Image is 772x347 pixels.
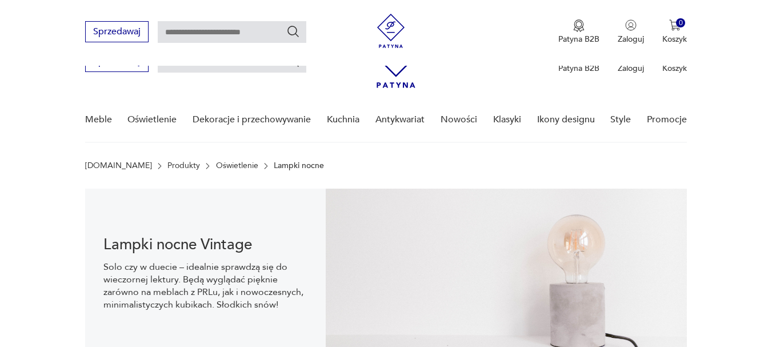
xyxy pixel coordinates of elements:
[493,98,521,142] a: Klasyki
[618,63,644,74] p: Zaloguj
[537,98,595,142] a: Ikony designu
[618,34,644,45] p: Zaloguj
[85,98,112,142] a: Meble
[625,19,637,31] img: Ikonka użytkownika
[85,58,149,66] a: Sprzedawaj
[669,19,681,31] img: Ikona koszyka
[103,238,308,252] h1: Lampki nocne Vintage
[662,63,687,74] p: Koszyk
[558,19,599,45] a: Ikona medaluPatyna B2B
[85,161,152,170] a: [DOMAIN_NAME]
[327,98,359,142] a: Kuchnia
[216,161,258,170] a: Oświetlenie
[274,161,324,170] p: Lampki nocne
[647,98,687,142] a: Promocje
[85,21,149,42] button: Sprzedawaj
[558,63,599,74] p: Patyna B2B
[558,34,599,45] p: Patyna B2B
[610,98,631,142] a: Style
[558,19,599,45] button: Patyna B2B
[85,29,149,37] a: Sprzedawaj
[193,98,311,142] a: Dekoracje i przechowywanie
[286,25,300,38] button: Szukaj
[441,98,477,142] a: Nowości
[375,98,425,142] a: Antykwariat
[127,98,177,142] a: Oświetlenie
[167,161,200,170] a: Produkty
[618,19,644,45] button: Zaloguj
[103,261,308,311] p: Solo czy w duecie – idealnie sprawdzą się do wieczornej lektury. Będą wyglądać pięknie zarówno na...
[573,19,585,32] img: Ikona medalu
[374,14,408,48] img: Patyna - sklep z meblami i dekoracjami vintage
[676,18,686,28] div: 0
[662,19,687,45] button: 0Koszyk
[662,34,687,45] p: Koszyk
